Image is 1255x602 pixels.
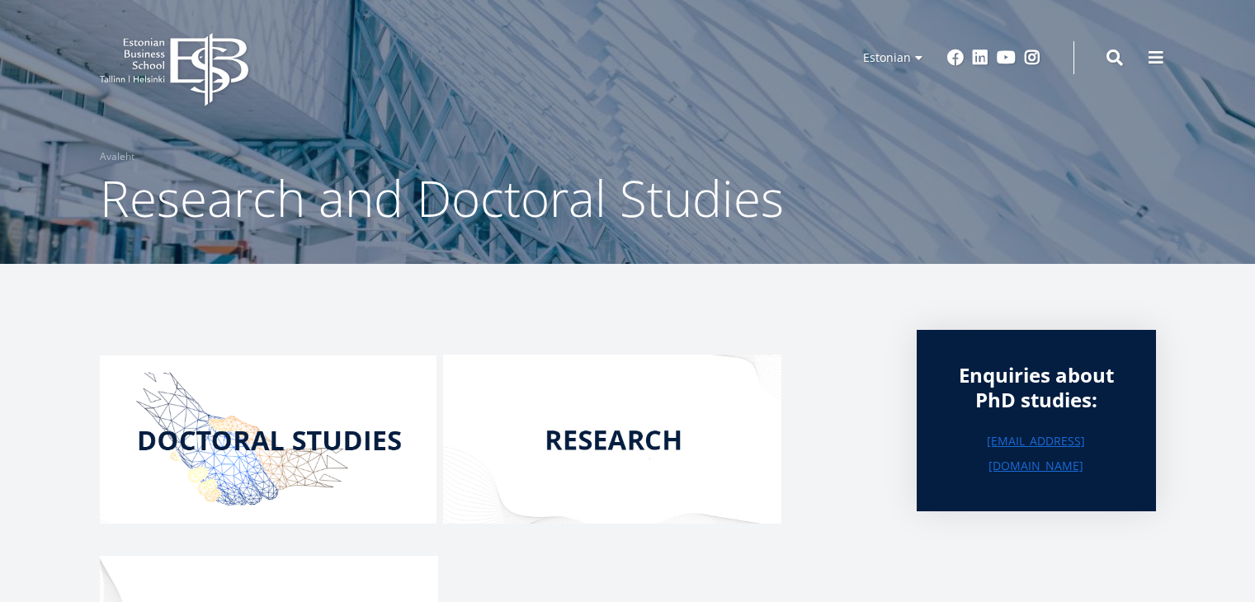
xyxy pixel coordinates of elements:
[1024,49,1040,66] a: Instagram
[972,49,988,66] a: Linkedin
[947,49,964,66] a: Facebook
[100,148,134,165] a: Avaleht
[950,429,1123,478] a: [EMAIL_ADDRESS][DOMAIN_NAME]
[950,363,1123,412] div: Enquiries about PhD studies:
[100,164,784,232] span: Research and Doctoral Studies
[997,49,1016,66] a: Youtube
